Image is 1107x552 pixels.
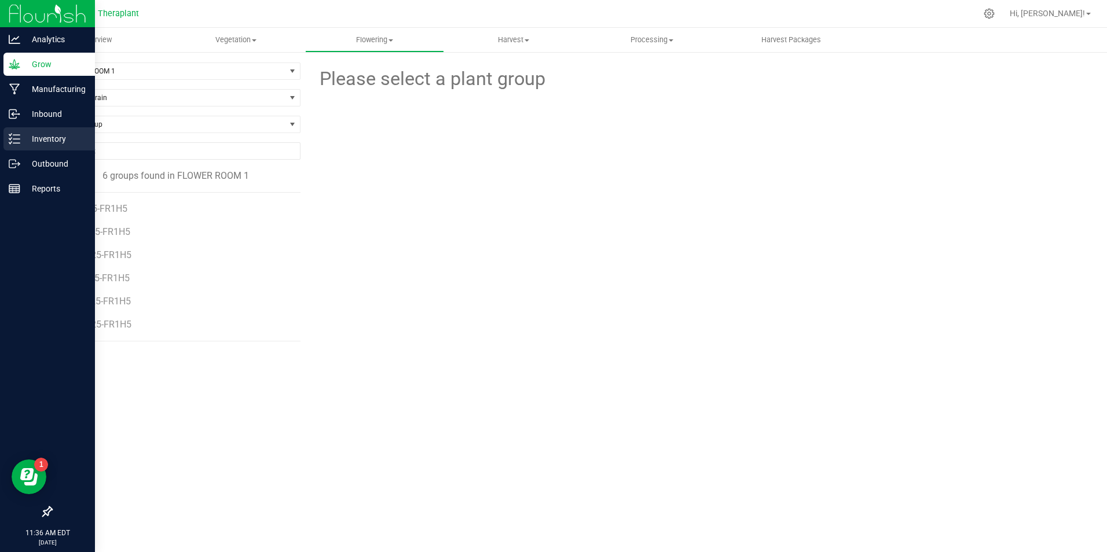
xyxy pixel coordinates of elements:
[20,82,90,96] p: Manufacturing
[721,28,860,52] a: Harvest Packages
[12,459,46,494] iframe: Resource center
[52,63,285,79] span: FLOWER ROOM 1
[285,63,300,79] span: select
[306,35,443,45] span: Flowering
[982,8,996,19] div: Manage settings
[9,83,20,95] inline-svg: Manufacturing
[98,9,139,19] span: Theraplant
[1010,9,1085,18] span: Hi, [PERSON_NAME]!
[71,203,127,214] span: AIR-25-FR1H5
[71,226,130,237] span: CFR-25-FR1H5
[584,35,721,45] span: Processing
[318,65,545,93] span: Please select a plant group
[445,35,582,45] span: Harvest
[746,35,837,45] span: Harvest Packages
[9,133,20,145] inline-svg: Inventory
[67,35,127,45] span: Overview
[444,28,583,52] a: Harvest
[52,143,300,159] input: NO DATA FOUND
[5,528,90,538] p: 11:36 AM EDT
[9,58,20,70] inline-svg: Grow
[583,28,722,52] a: Processing
[34,458,48,472] iframe: Resource center unread badge
[20,32,90,46] p: Analytics
[5,538,90,547] p: [DATE]
[51,169,300,183] div: 6 groups found in FLOWER ROOM 1
[20,132,90,146] p: Inventory
[305,28,444,52] a: Flowering
[9,34,20,45] inline-svg: Analytics
[52,90,285,106] span: Filter by Strain
[71,273,130,284] span: JLR-25-FR1H5
[167,35,305,45] span: Vegetation
[28,28,167,52] a: Overview
[9,108,20,120] inline-svg: Inbound
[71,319,131,330] span: TGZ-25-FR1H5
[9,183,20,194] inline-svg: Reports
[20,57,90,71] p: Grow
[20,157,90,171] p: Outbound
[71,296,131,307] span: PTK-25-FR1H5
[20,107,90,121] p: Inbound
[52,116,285,133] span: Find a Group
[71,249,131,260] span: HSB-25-FR1H5
[167,28,306,52] a: Vegetation
[9,158,20,170] inline-svg: Outbound
[20,182,90,196] p: Reports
